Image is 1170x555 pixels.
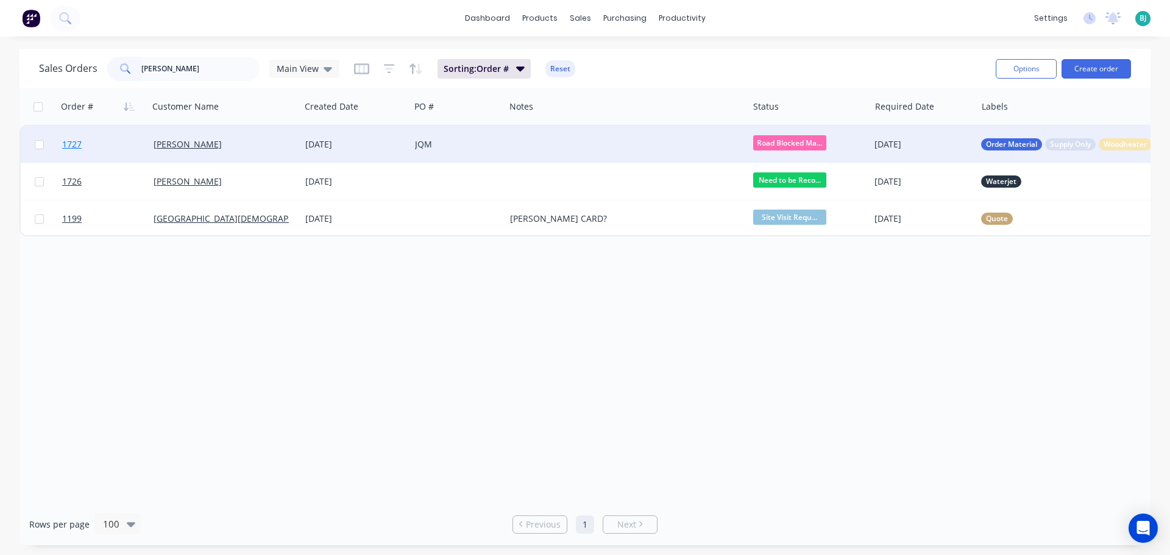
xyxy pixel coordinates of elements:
[874,213,971,225] div: [DATE]
[874,175,971,188] div: [DATE]
[62,126,154,163] a: 1727
[753,172,826,188] span: Need to be Reco...
[154,213,330,224] a: [GEOGRAPHIC_DATA][DEMOGRAPHIC_DATA]
[516,9,564,27] div: products
[981,213,1013,225] button: Quote
[653,9,712,27] div: productivity
[1140,13,1147,24] span: BJ
[510,213,732,225] div: [PERSON_NAME] CARD?
[753,210,826,225] span: Site Visit Requ...
[564,9,597,27] div: sales
[603,518,657,531] a: Next page
[62,200,154,237] a: 1199
[753,135,826,150] span: Road Blocked Ma...
[986,138,1037,150] span: Order Material
[152,101,219,113] div: Customer Name
[509,101,533,113] div: Notes
[875,101,934,113] div: Required Date
[29,518,90,531] span: Rows per page
[1028,9,1074,27] div: settings
[415,138,496,150] div: JQM
[438,59,531,79] button: Sorting:Order #
[444,63,509,75] span: Sorting: Order #
[874,138,971,150] div: [DATE]
[996,59,1057,79] button: Options
[982,101,1008,113] div: Labels
[986,175,1016,188] span: Waterjet
[1062,59,1131,79] button: Create order
[305,213,405,225] div: [DATE]
[39,63,97,74] h1: Sales Orders
[981,138,1152,150] button: Order MaterialSupply OnlyWoodheater
[414,101,434,113] div: PO #
[305,175,405,188] div: [DATE]
[62,213,82,225] span: 1199
[62,138,82,150] span: 1727
[305,138,405,150] div: [DATE]
[62,175,82,188] span: 1726
[154,138,222,150] a: [PERSON_NAME]
[277,62,319,75] span: Main View
[62,163,154,200] a: 1726
[508,515,662,534] ul: Pagination
[1129,514,1158,543] div: Open Intercom Messenger
[545,60,575,77] button: Reset
[513,518,567,531] a: Previous page
[1104,138,1147,150] span: Woodheater
[981,175,1021,188] button: Waterjet
[154,175,222,187] a: [PERSON_NAME]
[459,9,516,27] a: dashboard
[576,515,594,534] a: Page 1 is your current page
[617,518,636,531] span: Next
[141,57,260,81] input: Search...
[61,101,93,113] div: Order #
[22,9,40,27] img: Factory
[305,101,358,113] div: Created Date
[753,101,779,113] div: Status
[986,213,1008,225] span: Quote
[526,518,561,531] span: Previous
[597,9,653,27] div: purchasing
[1050,138,1091,150] span: Supply Only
